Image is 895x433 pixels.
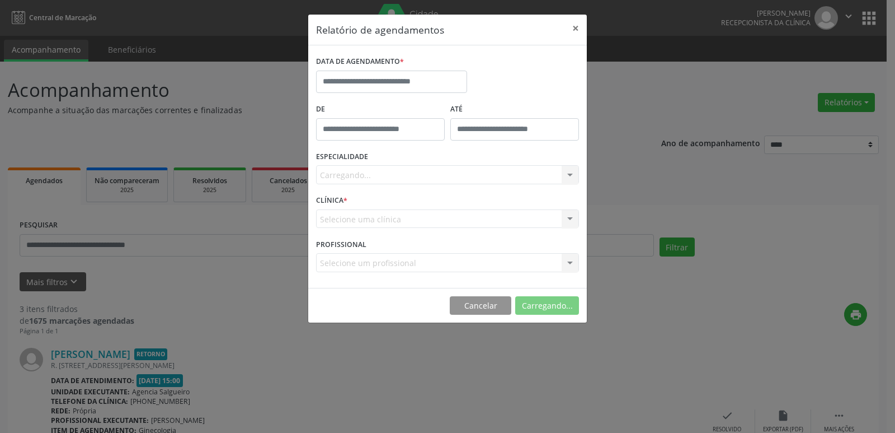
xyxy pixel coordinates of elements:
[564,15,587,42] button: Close
[450,101,579,118] label: ATÉ
[515,296,579,315] button: Carregando...
[316,236,366,253] label: PROFISSIONAL
[316,53,404,71] label: DATA DE AGENDAMENTO
[316,101,445,118] label: De
[316,192,347,209] label: CLÍNICA
[450,296,511,315] button: Cancelar
[316,22,444,37] h5: Relatório de agendamentos
[316,148,368,166] label: ESPECIALIDADE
